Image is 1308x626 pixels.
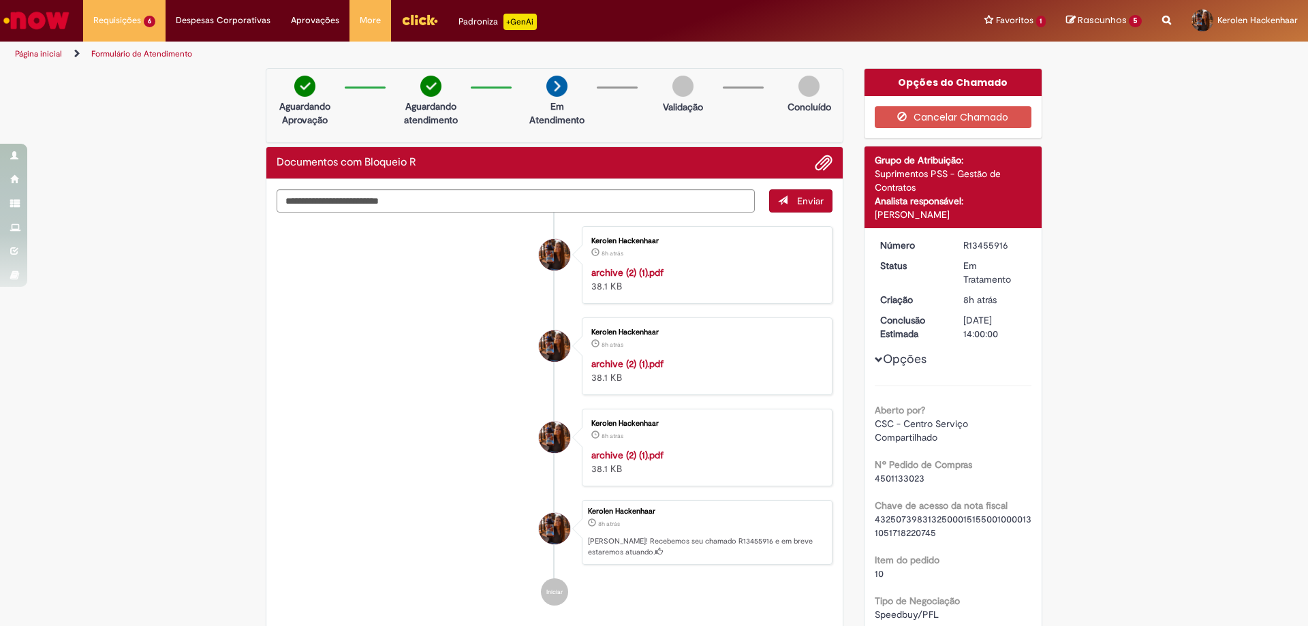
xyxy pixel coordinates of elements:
img: img-circle-grey.png [798,76,820,97]
span: 43250739831325000151550010000131051718220745 [875,513,1031,539]
div: Kerolen Hackenhaar [539,422,570,453]
span: 8h atrás [602,249,623,257]
a: archive (2) (1).pdf [591,358,664,370]
h2: Documentos com Bloqueio R Histórico de tíquete [277,157,416,169]
dt: Status [870,259,954,272]
div: Suprimentos PSS - Gestão de Contratos [875,167,1032,194]
ul: Histórico de tíquete [277,213,832,620]
span: 8h atrás [602,341,623,349]
img: check-circle-green.png [294,76,315,97]
div: Kerolen Hackenhaar [539,330,570,362]
p: +GenAi [503,14,537,30]
span: 4501133023 [875,472,924,484]
span: CSC - Centro Serviço Compartilhado [875,418,971,443]
span: 1 [1036,16,1046,27]
a: Rascunhos [1066,14,1142,27]
dt: Conclusão Estimada [870,313,954,341]
p: [PERSON_NAME]! Recebemos seu chamado R13455916 e em breve estaremos atuando. [588,536,825,557]
a: archive (2) (1).pdf [591,449,664,461]
img: ServiceNow [1,7,72,34]
span: Enviar [797,195,824,207]
span: More [360,14,381,27]
span: Despesas Corporativas [176,14,270,27]
div: Em Tratamento [963,259,1027,286]
b: Nº Pedido de Compras [875,458,972,471]
div: 38.1 KB [591,357,818,384]
div: [PERSON_NAME] [875,208,1032,221]
button: Cancelar Chamado [875,106,1032,128]
dt: Criação [870,293,954,307]
div: Kerolen Hackenhaar [591,328,818,337]
li: Kerolen Hackenhaar [277,500,832,565]
span: Favoritos [996,14,1033,27]
button: Adicionar anexos [815,154,832,172]
a: Página inicial [15,48,62,59]
p: Validação [663,100,703,114]
div: R13455916 [963,238,1027,252]
span: 6 [144,16,155,27]
img: check-circle-green.png [420,76,441,97]
span: Requisições [93,14,141,27]
span: Kerolen Hackenhaar [1217,14,1298,26]
dt: Número [870,238,954,252]
span: 8h atrás [602,432,623,440]
time: 28/08/2025 08:40:41 [602,432,623,440]
time: 28/08/2025 08:55:41 [963,294,997,306]
time: 28/08/2025 08:40:44 [602,341,623,349]
p: Aguardando Aprovação [272,99,338,127]
img: arrow-next.png [546,76,567,97]
div: Grupo de Atribuição: [875,153,1032,167]
b: Chave de acesso da nota fiscal [875,499,1008,512]
span: Speedbuy/PFL [875,608,939,621]
img: img-circle-grey.png [672,76,694,97]
div: Kerolen Hackenhaar [539,513,570,544]
p: Concluído [788,100,831,114]
a: Formulário de Atendimento [91,48,192,59]
button: Enviar [769,189,832,213]
b: Aberto por? [875,404,925,416]
b: Item do pedido [875,554,939,566]
span: 8h atrás [598,520,620,528]
a: archive (2) (1).pdf [591,266,664,279]
div: [DATE] 14:00:00 [963,313,1027,341]
span: 5 [1129,15,1142,27]
div: 28/08/2025 08:55:41 [963,293,1027,307]
div: Padroniza [458,14,537,30]
div: 38.1 KB [591,266,818,293]
p: Aguardando atendimento [398,99,464,127]
div: Kerolen Hackenhaar [539,239,570,270]
p: Em Atendimento [524,99,590,127]
textarea: Digite sua mensagem aqui... [277,189,755,213]
div: Analista responsável: [875,194,1032,208]
div: Kerolen Hackenhaar [588,507,825,516]
b: Tipo de Negociação [875,595,960,607]
img: click_logo_yellow_360x200.png [401,10,438,30]
time: 28/08/2025 08:55:41 [598,520,620,528]
span: Aprovações [291,14,339,27]
span: 10 [875,567,884,580]
span: Rascunhos [1078,14,1127,27]
div: 38.1 KB [591,448,818,475]
ul: Trilhas de página [10,42,862,67]
div: Opções do Chamado [865,69,1042,96]
div: Kerolen Hackenhaar [591,237,818,245]
span: 8h atrás [963,294,997,306]
div: Kerolen Hackenhaar [591,420,818,428]
time: 28/08/2025 08:55:40 [602,249,623,257]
